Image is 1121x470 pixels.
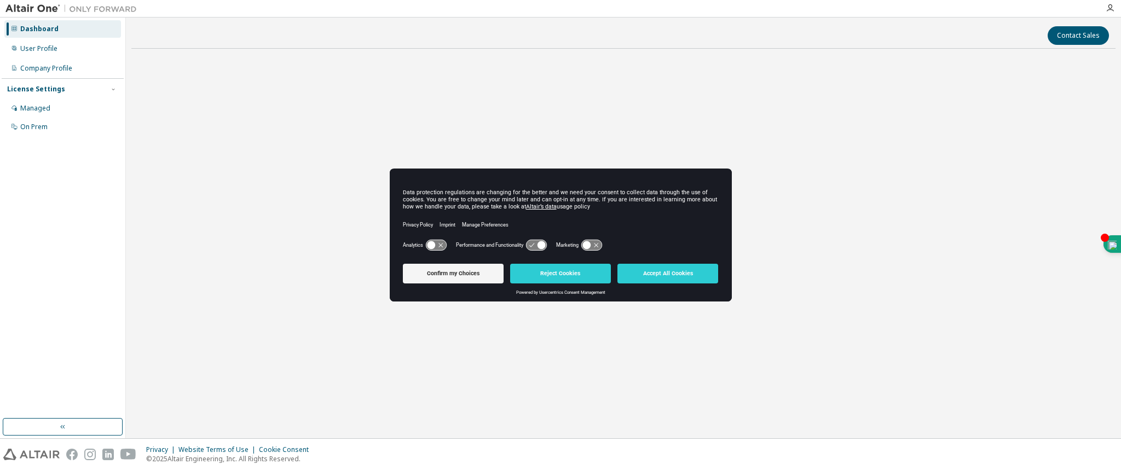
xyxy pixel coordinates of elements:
[178,445,259,454] div: Website Terms of Use
[20,44,57,53] div: User Profile
[102,449,114,460] img: linkedin.svg
[20,123,48,131] div: On Prem
[5,3,142,14] img: Altair One
[66,449,78,460] img: facebook.svg
[20,25,59,33] div: Dashboard
[20,104,50,113] div: Managed
[1048,26,1109,45] button: Contact Sales
[259,445,315,454] div: Cookie Consent
[3,449,60,460] img: altair_logo.svg
[146,454,315,463] p: © 2025 Altair Engineering, Inc. All Rights Reserved.
[146,445,178,454] div: Privacy
[20,64,72,73] div: Company Profile
[7,85,65,94] div: License Settings
[120,449,136,460] img: youtube.svg
[84,449,96,460] img: instagram.svg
